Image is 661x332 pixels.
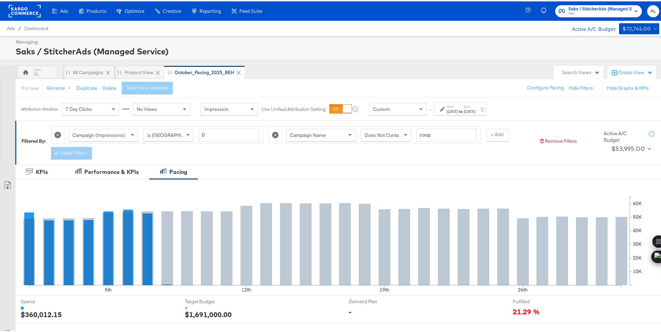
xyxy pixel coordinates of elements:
span: Spend [21,297,73,304]
div: Create View [618,68,653,75]
div: KPIs [36,167,48,175]
div: $53,995.00 [611,142,645,152]
span: / [15,24,24,30]
div: [DATE] [464,107,475,113]
button: + Add [486,128,508,140]
span: Campaign (Impressions) [73,131,125,137]
span: Target Budget [185,297,237,304]
span: 7 Day Clicks [66,105,92,111]
span: Products [86,7,106,12]
div: Saks / StitcherAds (Managed Service) [16,44,658,56]
div: Product View [125,68,153,75]
span: Does Not Contain [365,131,402,137]
text: 5th [105,285,112,291]
text: 20K [633,253,642,260]
span: ↑ [427,108,434,110]
text: 19th [380,285,389,291]
button: Hide Graphs & KPIs [607,84,649,90]
div: $1,691,000.00 [185,308,232,318]
strong: to [458,107,464,113]
text: 60K [633,199,642,205]
div: This View: [21,84,39,90]
div: - [349,305,351,315]
div: $72,745.00 [622,23,651,32]
div: Pacing [169,167,187,175]
div: Active A/C Budget [565,22,616,32]
span: Fulfilled [513,297,565,304]
span: Demand Plan [349,297,401,304]
span: Optimize [125,7,144,12]
input: Enter a number [199,127,259,140]
button: AL [647,4,659,16]
input: Enter a search term [416,127,476,140]
label: End: [464,103,475,107]
div: All Campaigns [73,68,103,75]
button: Saks / StitcherAds (Managed Service)HBC [555,4,642,16]
div: Active A/C Budget [604,129,642,142]
div: Attribution Window: [21,105,58,110]
span: AL [650,6,656,14]
button: Configure Pacing [522,80,569,93]
div: [DATE] [447,107,458,113]
button: Hide Filters [569,84,593,90]
div: Drag to reorder tab [168,69,171,73]
div: Performance & KPIs [84,167,139,175]
text: 30K [633,239,642,246]
button: Rename [42,81,78,93]
div: Filtered By: [22,137,46,143]
span: No Views [137,105,157,111]
text: 50K [633,212,642,219]
text: 10K [633,267,642,273]
span: Is [GEOGRAPHIC_DATA] [147,131,200,137]
span: Reporting [200,7,221,12]
div: Drag to reorder tab [66,69,70,73]
span: Saks / StitcherAds (Managed Service) [568,4,632,11]
span: Feed Suite [239,7,262,12]
text: 26th [518,285,528,291]
button: Remove Filters [539,137,577,143]
span: Creative [163,7,181,12]
div: AL [34,69,39,76]
span: Campaign Name [290,131,326,137]
span: Ads [7,24,15,30]
button: Duplicate [77,84,97,90]
span: Ads [60,7,68,12]
button: Delete [102,84,117,90]
div: Search Views [562,68,600,75]
span: HBC [568,10,632,15]
text: 40K [633,226,642,232]
label: Use Unified Attribution Setting: [261,105,327,111]
label: Start: [447,103,458,107]
div: October_Pacing_2025_BEH [175,68,234,75]
text: 12th [241,285,251,291]
div: $360,012.15 [21,308,62,318]
span: 21.29 % [513,305,540,315]
span: Impression [204,105,229,111]
span: Custom [373,105,390,111]
button: $53,995.00 [609,142,653,153]
a: Dashboard [24,24,48,30]
button: $72,745.00 [619,22,659,33]
div: Drag to reorder tab [118,69,121,73]
div: Managing: [16,37,658,44]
